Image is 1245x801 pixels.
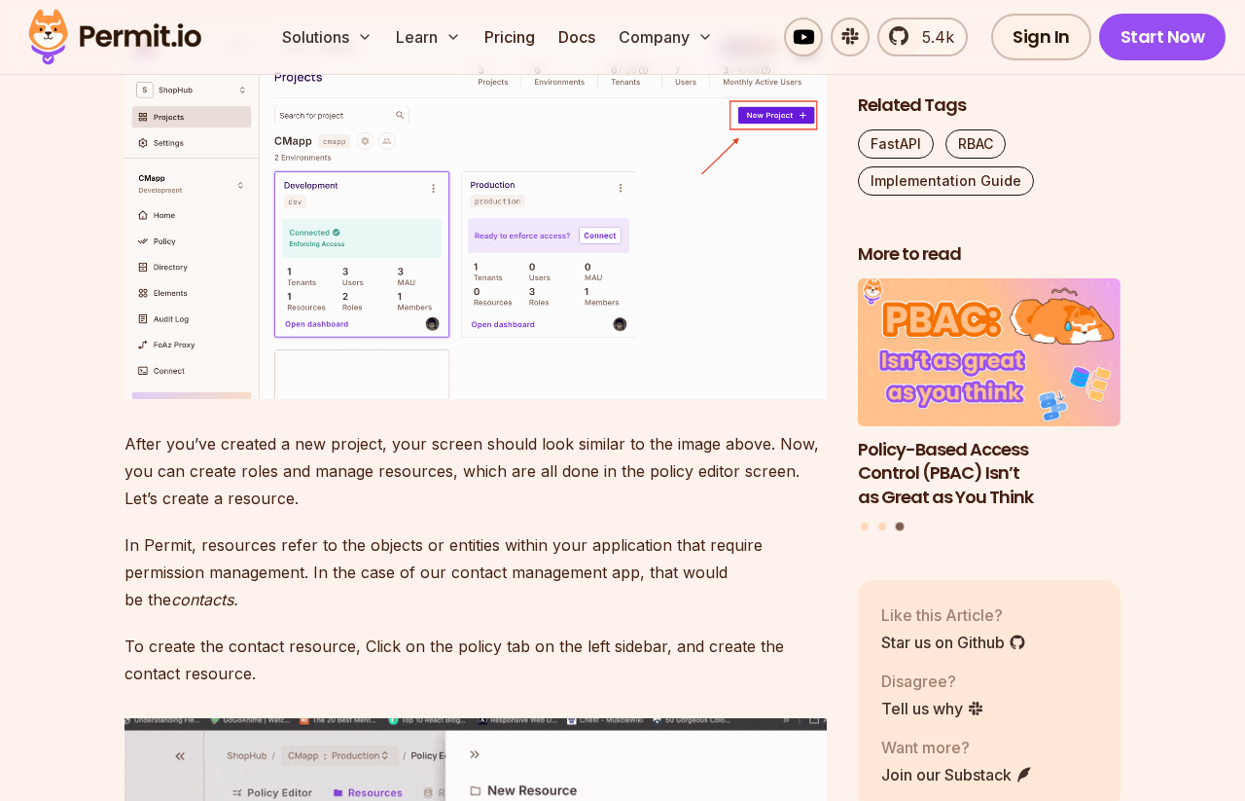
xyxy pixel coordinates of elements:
a: Tell us why [881,696,984,719]
span: 5.4k [910,25,954,49]
img: Permit logo [19,4,210,70]
h2: Related Tags [858,93,1120,118]
p: Want more? [881,735,1033,758]
a: Docs [551,18,603,56]
a: FastAPI [858,129,934,159]
p: After you’ve created a new project, your screen should look similar to the image above. Now, you ... [124,430,827,512]
button: Company [611,18,721,56]
a: Start Now [1099,14,1227,60]
a: Implementation Guide [858,166,1034,196]
p: In Permit, resources refer to the objects or entities within your application that require permis... [124,531,827,613]
li: 3 of 3 [858,278,1120,510]
a: RBAC [945,129,1006,159]
button: Go to slide 1 [861,522,869,529]
h3: Policy-Based Access Control (PBAC) Isn’t as Great as You Think [858,437,1120,509]
a: Sign In [991,14,1091,60]
p: To create the contact resource, Click on the policy tab on the left sidebar, and create the conta... [124,633,827,687]
a: Pricing [477,18,543,56]
p: Disagree? [881,669,984,692]
button: Go to slide 2 [878,522,886,529]
button: Solutions [274,18,380,56]
a: Policy-Based Access Control (PBAC) Isn’t as Great as You ThinkPolicy-Based Access Control (PBAC) ... [858,278,1120,510]
img: Policy-Based Access Control (PBAC) Isn’t as Great as You Think [858,278,1120,426]
a: Star us on Github [881,630,1026,653]
img: image.png [124,26,827,399]
h2: More to read [858,242,1120,267]
button: Learn [388,18,469,56]
p: Like this Article? [881,602,1026,626]
button: Go to slide 3 [895,522,904,530]
a: Join our Substack [881,762,1033,785]
em: contacts. [171,590,238,609]
div: Posts [858,278,1120,533]
a: 5.4k [877,18,968,56]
